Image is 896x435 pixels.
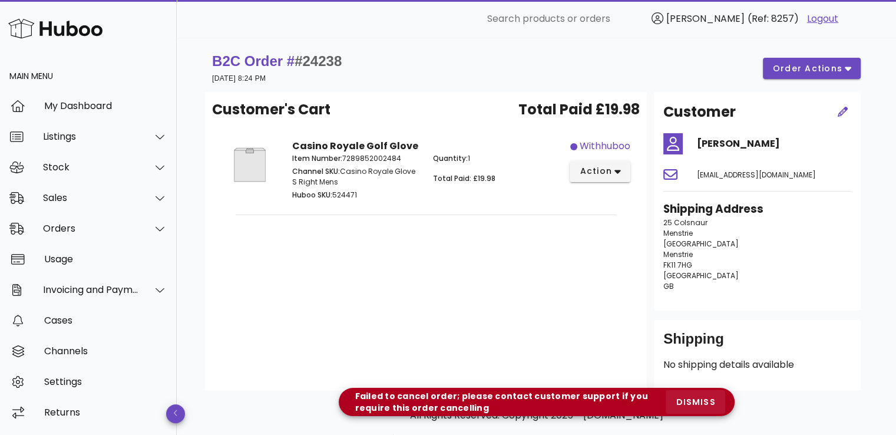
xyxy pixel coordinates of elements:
[43,192,139,203] div: Sales
[292,166,340,176] span: Channel SKU:
[292,153,419,164] p: 7289852002484
[697,137,851,151] h4: [PERSON_NAME]
[212,74,266,83] small: [DATE] 8:24 PM
[8,16,103,41] img: Huboo Logo
[748,12,799,25] span: (Ref: 8257)
[433,153,468,163] span: Quantity:
[43,284,139,295] div: Invoicing and Payments
[663,228,693,238] span: Menstrie
[43,223,139,234] div: Orders
[663,239,739,249] span: [GEOGRAPHIC_DATA]
[663,281,674,291] span: GB
[580,139,630,153] div: withhuboo
[663,101,736,123] h2: Customer
[663,249,693,259] span: Menstrie
[221,139,278,190] img: Product Image
[44,407,167,418] div: Returns
[666,12,745,25] span: [PERSON_NAME]
[44,376,167,387] div: Settings
[697,170,816,180] span: [EMAIL_ADDRESS][DOMAIN_NAME]
[663,218,707,228] span: 25 Colsnaur
[292,166,419,187] p: Casino Royale Glove S Right Mens
[212,99,330,120] span: Customer's Cart
[570,161,630,182] button: action
[666,390,725,414] button: dismiss
[433,173,495,183] span: Total Paid: £19.98
[663,271,739,281] span: [GEOGRAPHIC_DATA]
[44,315,167,326] div: Cases
[44,345,167,357] div: Channels
[663,358,851,372] p: No shipping details available
[763,58,861,79] button: order actions
[807,12,838,26] a: Logout
[663,201,851,218] h3: Shipping Address
[433,153,560,164] p: 1
[348,390,666,414] div: Failed to cancel order; please contact customer support if you require this order cancelling
[675,396,715,408] span: dismiss
[518,99,640,120] span: Total Paid £19.98
[212,53,342,69] strong: B2C Order #
[772,62,843,75] span: order actions
[295,53,342,69] span: #24238
[663,260,692,270] span: FK11 7HG
[292,190,419,200] p: 524471
[292,139,418,153] strong: Casino Royale Golf Glove
[44,100,167,111] div: My Dashboard
[44,253,167,265] div: Usage
[214,408,858,423] p: All Rights Reserved. Copyright 2025 - [DOMAIN_NAME]
[43,131,139,142] div: Listings
[43,162,139,173] div: Stock
[663,329,851,358] div: Shipping
[292,153,342,163] span: Item Number:
[579,165,612,177] span: action
[292,190,332,200] span: Huboo SKU:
